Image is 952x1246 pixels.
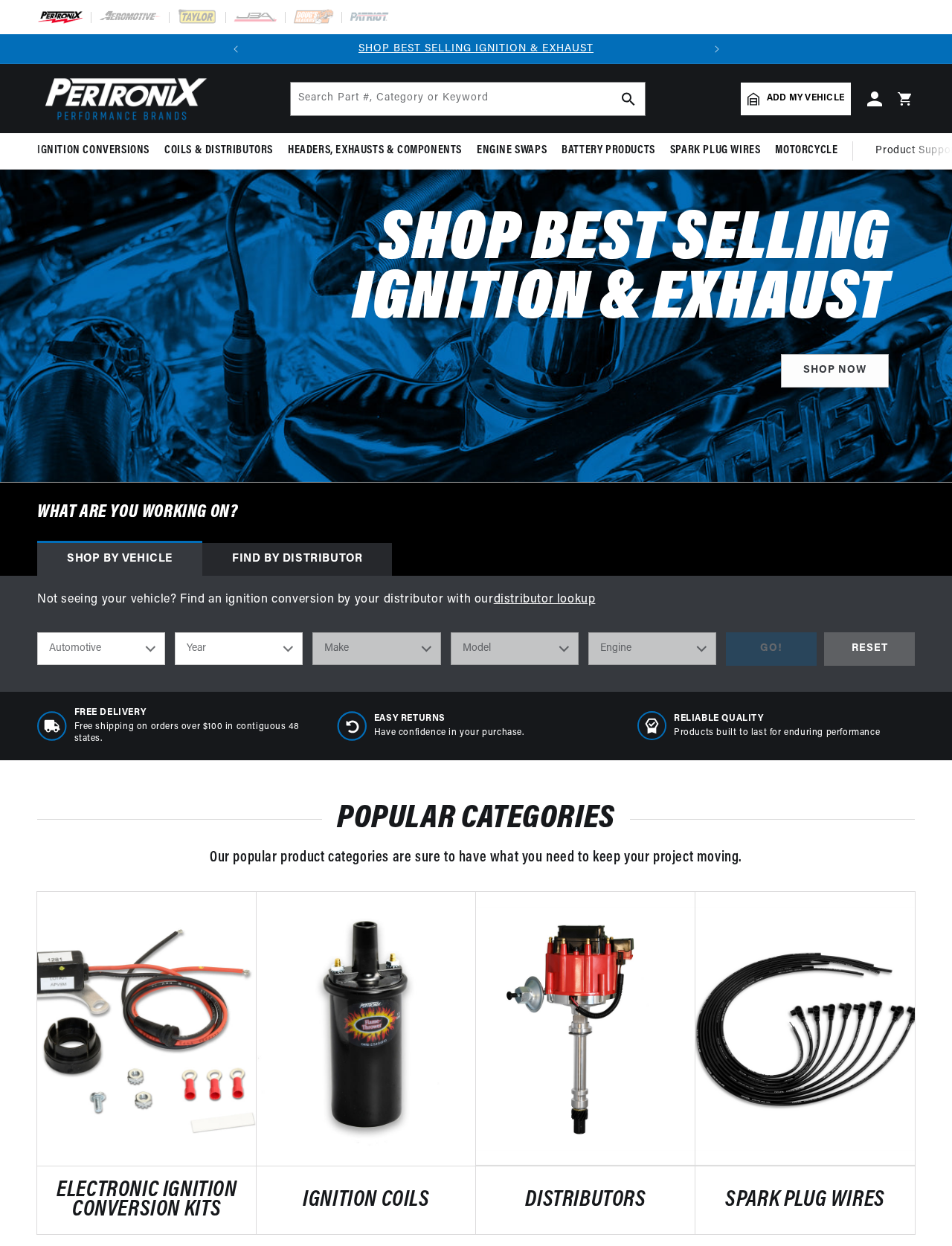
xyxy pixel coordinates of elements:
[562,143,655,158] span: Battery Products
[280,133,469,168] summary: Headers, Exhausts & Components
[37,143,149,158] span: Ignition Conversions
[374,727,524,739] p: Have confidence in your purchase.
[37,805,915,833] h2: POPULAR CATEGORIES
[670,143,761,158] span: Spark Plug Wires
[476,1191,695,1210] a: DISTRIBUTORS
[781,354,889,388] a: SHOP NOW
[291,83,645,115] input: Search Part #, Category or Keyword
[221,34,251,64] button: Translation missing: en.sections.announcements.previous_announcement
[251,41,702,57] div: 1 of 2
[695,1191,915,1210] a: SPARK PLUG WIRES
[37,543,202,576] div: Shop by vehicle
[37,591,915,610] p: Not seeing your vehicle? Find an ignition conversion by your distributor with our
[288,143,462,158] span: Headers, Exhausts & Components
[494,594,596,606] a: distributor lookup
[702,34,732,64] button: Translation missing: en.sections.announcements.next_announcement
[767,91,844,106] span: Add my vehicle
[157,133,280,168] summary: Coils & Distributors
[164,143,273,158] span: Coils & Distributors
[202,543,392,576] div: Find by Distributor
[37,1181,257,1219] a: ELECTRONIC IGNITION CONVERSION KITS
[588,632,716,665] select: Engine
[775,143,837,158] span: Motorcycle
[477,143,547,158] span: Engine Swaps
[374,713,524,725] span: Easy Returns
[358,43,594,54] a: SHOP BEST SELLING IGNITION & EXHAUST
[37,632,165,665] select: Ride Type
[210,850,742,865] span: Our popular product categories are sure to have what you need to keep your project moving.
[612,83,645,115] button: search button
[824,632,915,666] div: RESET
[741,83,851,115] a: Add my vehicle
[74,721,315,746] p: Free shipping on orders over $100 in contiguous 48 states.
[554,133,663,168] summary: Battery Products
[251,41,702,57] div: Announcement
[257,1191,476,1210] a: IGNITION COILS
[768,133,845,168] summary: Motorcycle
[175,632,303,665] select: Year
[37,73,208,124] img: Pertronix
[253,211,889,330] h2: Shop Best Selling Ignition & Exhaust
[74,707,315,719] span: Free Delivery
[674,727,880,739] p: Products built to last for enduring performance
[674,713,880,725] span: RELIABLE QUALITY
[451,632,579,665] select: Model
[469,133,554,168] summary: Engine Swaps
[312,632,440,665] select: Make
[37,133,157,168] summary: Ignition Conversions
[663,133,768,168] summary: Spark Plug Wires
